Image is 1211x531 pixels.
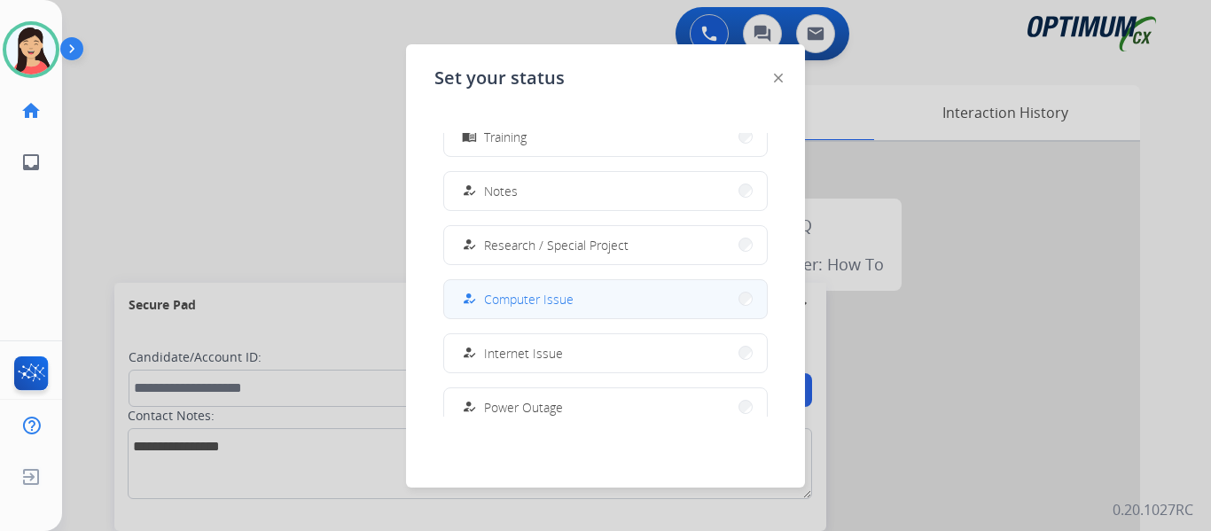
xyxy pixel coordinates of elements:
span: Computer Issue [484,290,574,308]
mat-icon: how_to_reg [462,400,477,415]
mat-icon: inbox [20,152,42,173]
button: Training [444,118,767,156]
mat-icon: home [20,100,42,121]
span: Power Outage [484,398,563,417]
img: close-button [774,74,783,82]
mat-icon: how_to_reg [462,292,477,307]
button: Research / Special Project [444,226,767,264]
img: avatar [6,25,56,74]
button: Internet Issue [444,334,767,372]
mat-icon: how_to_reg [462,346,477,361]
span: Internet Issue [484,344,563,363]
span: Training [484,128,527,146]
span: Research / Special Project [484,236,629,254]
button: Computer Issue [444,280,767,318]
span: Set your status [434,66,565,90]
button: Notes [444,172,767,210]
mat-icon: how_to_reg [462,238,477,253]
p: 0.20.1027RC [1113,499,1193,520]
mat-icon: how_to_reg [462,184,477,199]
mat-icon: menu_book [462,129,477,144]
button: Power Outage [444,388,767,426]
span: Notes [484,182,518,200]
